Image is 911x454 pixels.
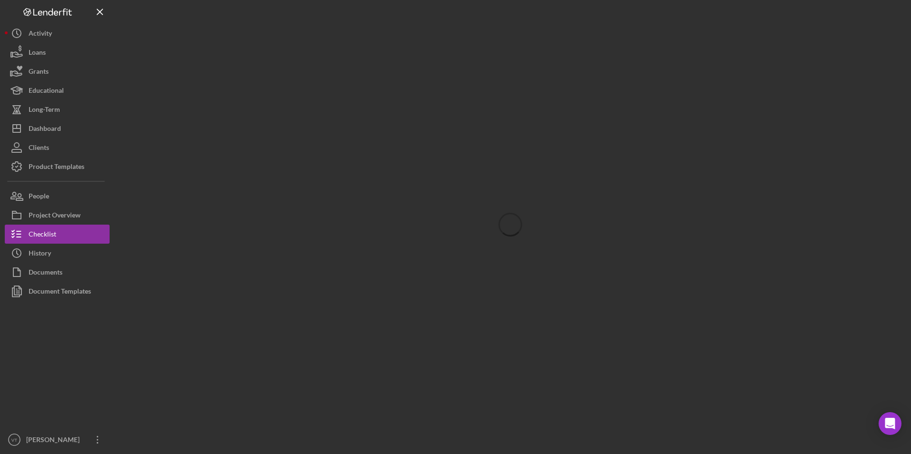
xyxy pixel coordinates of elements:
div: Educational [29,81,64,102]
button: Project Overview [5,206,110,225]
div: Documents [29,263,62,284]
button: Activity [5,24,110,43]
button: History [5,244,110,263]
div: People [29,187,49,208]
div: Open Intercom Messenger [879,412,901,435]
div: Checklist [29,225,56,246]
div: [PERSON_NAME] [24,430,86,452]
button: Long-Term [5,100,110,119]
div: Document Templates [29,282,91,303]
div: Clients [29,138,49,159]
button: Loans [5,43,110,62]
button: VT[PERSON_NAME] [5,430,110,449]
div: Loans [29,43,46,64]
button: Dashboard [5,119,110,138]
div: Grants [29,62,49,83]
text: VT [11,437,17,443]
button: Product Templates [5,157,110,176]
button: Checklist [5,225,110,244]
button: Documents [5,263,110,282]
button: Grants [5,62,110,81]
div: Long-Term [29,100,60,121]
button: Document Templates [5,282,110,301]
div: Dashboard [29,119,61,140]
button: Clients [5,138,110,157]
button: People [5,187,110,206]
div: History [29,244,51,265]
button: Educational [5,81,110,100]
div: Project Overview [29,206,81,227]
div: Product Templates [29,157,84,178]
div: Activity [29,24,52,45]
